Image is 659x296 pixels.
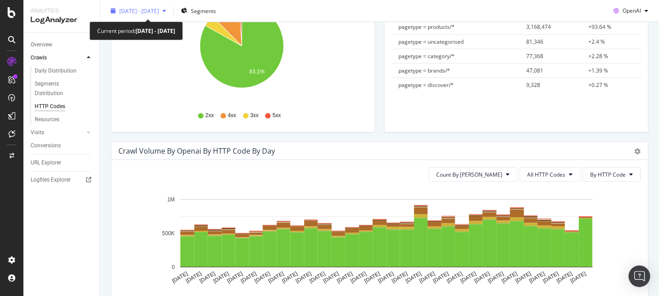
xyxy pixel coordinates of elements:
[167,196,175,203] text: 1M
[398,52,455,60] span: pagetype = category/*
[429,167,517,182] button: Count By [PERSON_NAME]
[228,112,236,119] span: 4xx
[97,26,175,36] div: Current period:
[501,270,519,284] text: [DATE]
[35,115,59,124] div: Resources
[582,167,641,182] button: By HTTP Code
[569,270,587,284] text: [DATE]
[191,7,216,14] span: Segments
[185,270,203,284] text: [DATE]
[171,270,189,284] text: [DATE]
[526,67,543,74] span: 47,081
[205,112,214,119] span: 2xx
[628,265,650,287] div: Open Intercom Messenger
[519,167,580,182] button: All HTTP Codes
[135,27,175,35] b: [DATE] - [DATE]
[35,66,93,76] a: Daily Distribution
[267,270,285,284] text: [DATE]
[527,171,565,178] span: All HTTP Codes
[623,7,641,14] span: OpenAI
[436,171,502,178] span: Count By Day
[308,270,326,284] text: [DATE]
[35,115,93,124] a: Resources
[272,112,281,119] span: 5xx
[590,171,626,178] span: By HTTP Code
[31,53,84,63] a: Crawls
[526,52,543,60] span: 77,368
[459,270,477,284] text: [DATE]
[31,158,61,168] div: URL Explorer
[162,230,175,237] text: 500K
[31,128,84,137] a: Visits
[526,81,540,89] span: 9,328
[31,175,93,185] a: Logfiles Explorer
[473,270,491,284] text: [DATE]
[526,38,543,46] span: 81,346
[528,270,546,284] text: [DATE]
[249,69,265,75] text: 83.1%
[35,102,93,111] a: HTTP Codes
[404,270,422,284] text: [DATE]
[432,270,450,284] text: [DATE]
[418,270,436,284] text: [DATE]
[118,189,634,293] svg: A chart.
[250,112,259,119] span: 3xx
[31,7,92,15] div: Analytics
[31,40,93,50] a: Overview
[35,79,85,98] div: Segments Distribution
[31,40,52,50] div: Overview
[118,146,275,155] div: Crawl Volume by openai by HTTP Code by Day
[31,53,47,63] div: Crawls
[588,23,611,31] span: +93.64 %
[391,270,409,284] text: [DATE]
[588,38,605,46] span: +2.4 %
[398,67,450,74] span: pagetype = brands/*
[119,7,159,14] span: [DATE] - [DATE]
[588,81,608,89] span: +0.27 %
[31,175,71,185] div: Logfiles Explorer
[31,128,44,137] div: Visits
[31,141,61,150] div: Conversions
[239,270,257,284] text: [DATE]
[398,81,454,89] span: pagetype = discover/*
[514,270,532,284] text: [DATE]
[31,158,93,168] a: URL Explorer
[281,270,299,284] text: [DATE]
[199,270,217,284] text: [DATE]
[398,38,464,46] span: pagetype = uncategorised
[588,52,608,60] span: +2.28 %
[526,23,551,31] span: 3,168,474
[634,148,641,155] div: gear
[610,4,652,18] button: OpenAI
[226,270,244,284] text: [DATE]
[212,270,230,284] text: [DATE]
[398,23,455,31] span: pagetype = products/*
[172,264,175,270] text: 0
[588,67,608,74] span: +1.39 %
[35,66,77,76] div: Daily Distribution
[542,270,560,284] text: [DATE]
[107,4,170,18] button: [DATE] - [DATE]
[336,270,354,284] text: [DATE]
[446,270,464,284] text: [DATE]
[322,270,340,284] text: [DATE]
[294,270,312,284] text: [DATE]
[363,270,381,284] text: [DATE]
[555,270,573,284] text: [DATE]
[31,141,93,150] a: Conversions
[35,79,93,98] a: Segments Distribution
[253,270,271,284] text: [DATE]
[487,270,505,284] text: [DATE]
[377,270,395,284] text: [DATE]
[177,4,220,18] button: Segments
[349,270,367,284] text: [DATE]
[35,102,65,111] div: HTTP Codes
[31,15,92,25] div: LogAnalyzer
